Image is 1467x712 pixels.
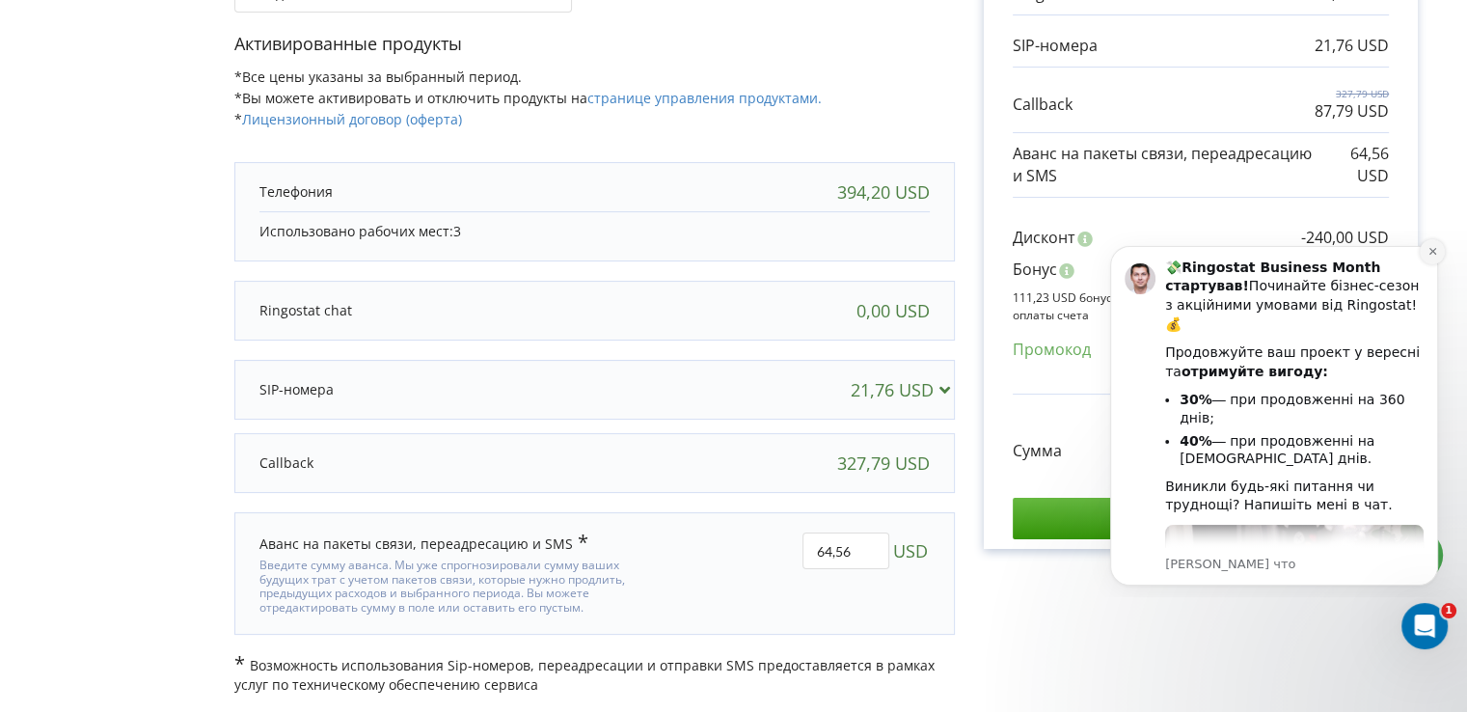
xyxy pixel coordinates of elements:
p: 111,23 USD бонусов станут доступны через 270 дней после оплаты счета [1013,289,1389,322]
p: SIP-номера [1013,35,1098,57]
p: Телефония [259,182,333,202]
p: 87,79 USD [1315,100,1389,123]
span: 1 [1441,603,1456,618]
div: 0,00 USD [856,301,930,320]
span: *Вы можете активировать и отключить продукты на [234,89,822,107]
p: Бонус [1013,259,1057,281]
p: Промокод [1013,339,1091,361]
a: Лицензионный договор (оферта) [242,110,462,128]
div: Введите сумму аванса. Мы уже спрогнозировали сумму ваших будущих трат с учетом пакетов связи, кот... [259,554,668,615]
p: Callback [259,453,313,473]
p: Возможность использования Sip-номеров, переадресации и отправки SMS предоставляется в рамках услу... [234,654,955,695]
p: Дисконт [1013,227,1075,249]
iframe: Intercom notifications сообщение [1081,229,1467,597]
div: 21,76 USD [851,380,958,399]
div: 327,79 USD [837,453,930,473]
p: Активированные продукты [234,32,955,57]
span: USD [893,533,928,569]
p: Аванс на пакеты связи, переадресацию и SMS [1013,143,1322,187]
span: 3 [453,222,461,240]
p: 21,76 USD [1315,35,1389,57]
p: -240,00 USD [1301,227,1389,249]
iframe: Intercom live chat [1401,603,1448,649]
span: *Все цены указаны за выбранный период. [234,68,522,86]
p: 64,56 USD [1322,143,1389,187]
p: Сумма [1013,440,1062,462]
div: Аванс на пакеты связи, переадресацию и SMS [259,533,588,554]
input: Перейти к оплате [1013,498,1389,538]
p: 327,79 USD [1315,87,1389,100]
div: 394,20 USD [837,182,930,202]
a: странице управления продуктами. [587,89,822,107]
p: Callback [1013,94,1073,116]
p: SIP-номера [259,380,334,399]
p: Использовано рабочих мест: [259,222,930,241]
p: Ringostat chat [259,301,352,320]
